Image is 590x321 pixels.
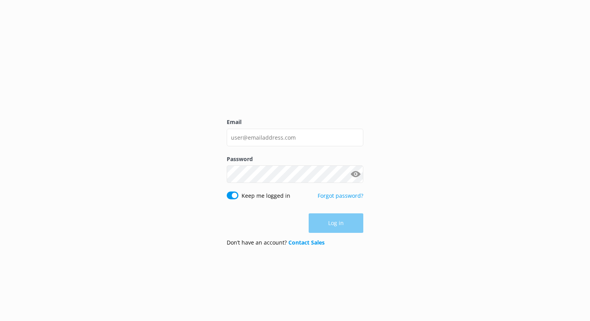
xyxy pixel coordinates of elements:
button: Show password [348,167,363,182]
a: Forgot password? [318,192,363,199]
input: user@emailaddress.com [227,129,363,146]
label: Email [227,118,363,126]
label: Password [227,155,363,163]
a: Contact Sales [288,239,325,246]
label: Keep me logged in [242,192,290,200]
p: Don’t have an account? [227,238,325,247]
